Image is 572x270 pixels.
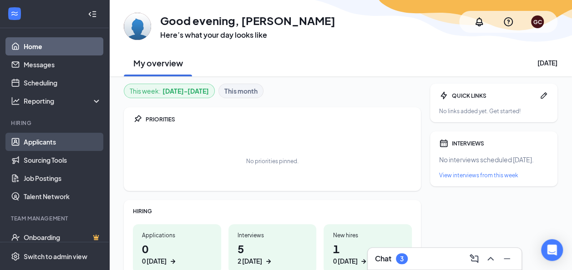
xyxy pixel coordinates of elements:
svg: Analysis [11,96,20,105]
div: Reporting [24,96,102,105]
h1: Good evening, [PERSON_NAME] [160,13,335,28]
svg: Bolt [439,91,448,100]
div: Applications [142,231,212,239]
svg: Calendar [439,139,448,148]
svg: Notifications [474,16,485,27]
div: New hires [333,231,403,239]
a: OnboardingCrown [24,228,101,246]
div: This week : [130,86,209,96]
div: [DATE] [537,58,557,67]
div: Team Management [11,215,100,222]
svg: Pin [133,115,142,124]
div: 0 [DATE] [142,256,167,266]
div: GC [533,18,542,26]
a: Messages [24,55,101,74]
svg: WorkstreamLogo [10,9,19,18]
svg: ArrowRight [359,257,368,266]
div: Hiring [11,119,100,127]
h3: Chat [375,254,391,264]
a: Talent Network [24,187,101,205]
button: ChevronUp [483,251,498,266]
button: ComposeMessage [467,251,481,266]
div: Interviews [238,231,308,239]
div: Open Intercom Messenger [541,239,563,261]
b: This month [224,86,258,96]
svg: Minimize [501,253,512,264]
h1: 5 [238,241,308,266]
svg: Pen [539,91,548,100]
a: Applicants [24,133,101,151]
div: No priorities pinned. [246,157,299,165]
b: [DATE] - [DATE] [162,86,209,96]
svg: Collapse [88,10,97,19]
a: Home [24,37,101,55]
a: Scheduling [24,74,101,92]
a: Job Postings [24,169,101,187]
a: Sourcing Tools [24,151,101,169]
svg: ArrowRight [264,257,273,266]
div: HIRING [133,207,412,215]
div: 3 [400,255,404,263]
div: No interviews scheduled [DATE]. [439,155,548,164]
svg: ChevronUp [485,253,496,264]
h1: 1 [333,241,403,266]
div: 2 [DATE] [238,256,262,266]
h1: 0 [142,241,212,266]
div: 0 [DATE] [333,256,357,266]
div: Switch to admin view [24,252,87,261]
svg: ArrowRight [168,257,177,266]
svg: ComposeMessage [469,253,480,264]
div: QUICK LINKS [452,92,536,100]
div: No links added yet. Get started! [439,107,548,115]
div: PRIORITIES [146,115,412,123]
svg: Settings [11,252,20,261]
a: View interviews from this week [439,171,548,179]
img: Gale Collins [124,13,151,40]
div: INTERVIEWS [452,140,548,147]
button: Minimize [500,251,514,266]
svg: QuestionInfo [503,16,514,27]
h2: My overview [133,57,183,69]
h3: Here’s what your day looks like [160,30,335,40]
